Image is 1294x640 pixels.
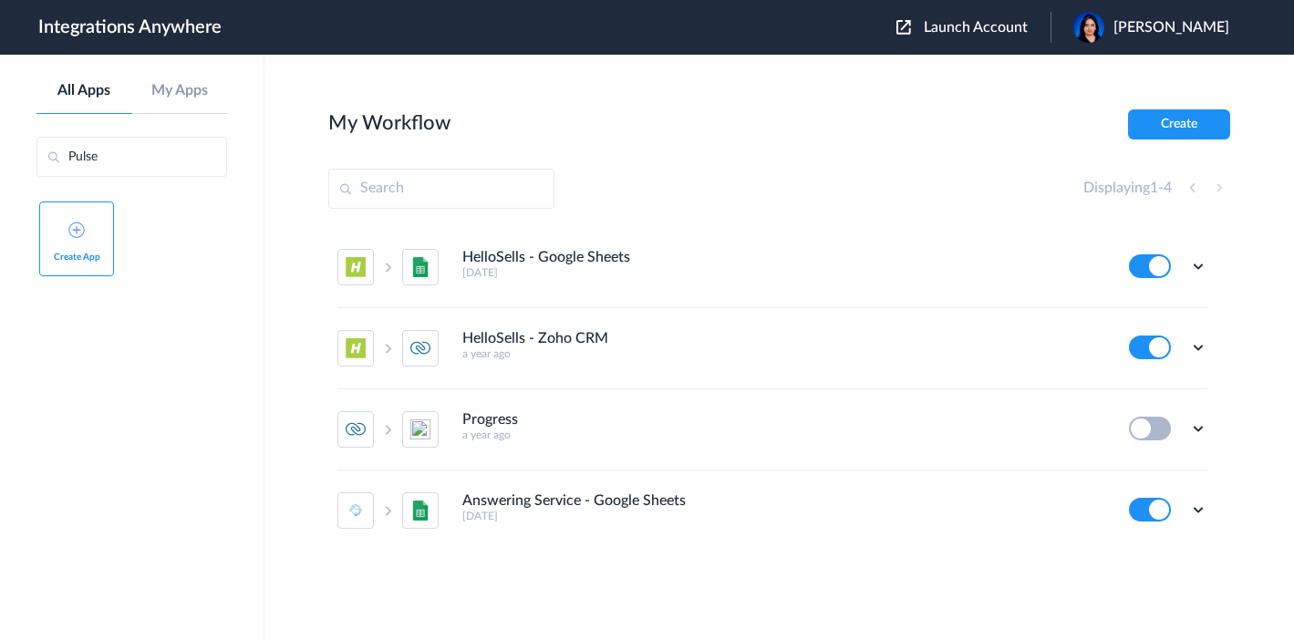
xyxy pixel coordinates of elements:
button: Create [1128,109,1230,139]
h4: Answering Service - Google Sheets [462,492,686,510]
h5: a year ago [462,428,1104,441]
h5: [DATE] [462,266,1104,279]
h4: HelloSells - Zoho CRM [462,330,608,347]
a: My Apps [132,82,228,99]
img: launch-acct-icon.svg [896,20,911,35]
h4: HelloSells - Google Sheets [462,249,630,266]
span: [PERSON_NAME] [1113,19,1229,36]
h4: Displaying - [1083,180,1172,197]
h5: a year ago [462,347,1104,360]
h4: Progress [462,411,518,428]
span: Launch Account [924,20,1028,35]
span: Create App [48,252,105,263]
h5: [DATE] [462,510,1104,522]
img: add-icon.svg [68,222,85,238]
input: Search by name [36,137,227,177]
h1: Integrations Anywhere [38,16,222,38]
h2: My Workflow [328,111,450,135]
span: 1 [1150,181,1158,195]
span: 4 [1164,181,1172,195]
img: ff260e0b-efb4-4ecb-befe-8cb1520fd324.jpeg [1073,12,1104,43]
a: All Apps [36,82,132,99]
button: Launch Account [896,19,1051,36]
input: Search [328,169,554,209]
